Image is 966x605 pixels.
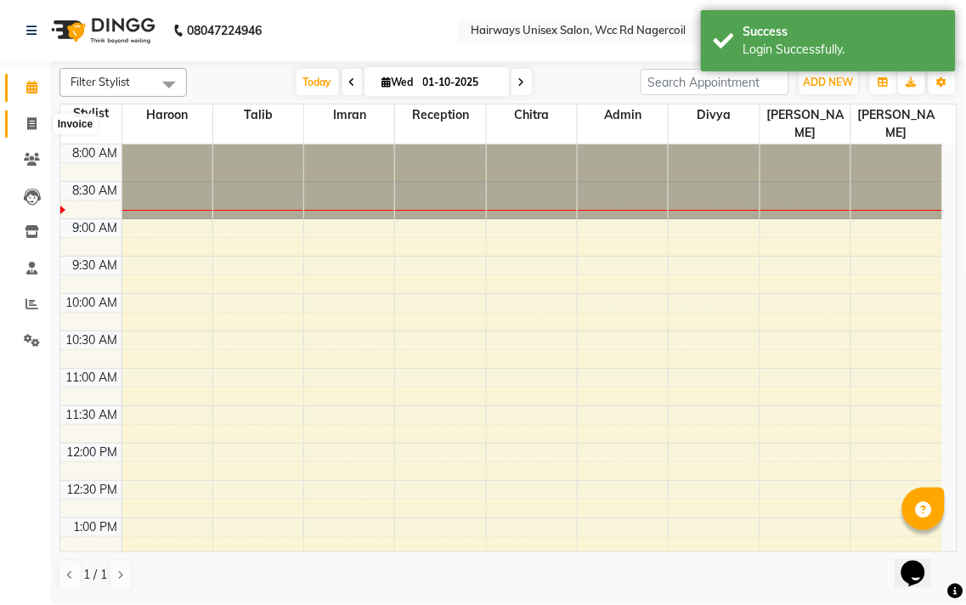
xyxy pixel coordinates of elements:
div: 8:30 AM [70,182,121,200]
span: Admin [578,105,668,126]
span: Wed [378,76,418,88]
div: Invoice [54,114,97,134]
span: Reception [395,105,485,126]
span: Haroon [122,105,212,126]
div: Login Successfully. [743,41,943,59]
div: 10:00 AM [63,294,121,312]
div: 8:00 AM [70,144,121,162]
div: 9:30 AM [70,257,121,274]
div: 9:00 AM [70,219,121,237]
b: 08047224946 [187,7,262,54]
span: Filter Stylist [71,75,130,88]
span: ADD NEW [804,76,854,88]
div: Stylist [60,105,121,122]
div: 12:00 PM [64,444,121,461]
span: [PERSON_NAME] [851,105,942,144]
img: logo [43,7,160,54]
button: ADD NEW [799,71,858,94]
span: divya [669,105,759,126]
div: 1:00 PM [71,518,121,536]
iframe: chat widget [895,537,949,588]
div: Success [743,23,943,41]
div: 11:00 AM [63,369,121,387]
span: [PERSON_NAME] [760,105,850,144]
div: 12:30 PM [64,481,121,499]
span: Talib [213,105,303,126]
div: 11:30 AM [63,406,121,424]
span: Chitra [487,105,577,126]
input: 2025-10-01 [418,70,503,95]
span: Today [297,69,339,95]
span: 1 / 1 [83,566,107,584]
input: Search Appointment [641,69,789,95]
div: 10:30 AM [63,331,121,349]
span: Imran [304,105,394,126]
